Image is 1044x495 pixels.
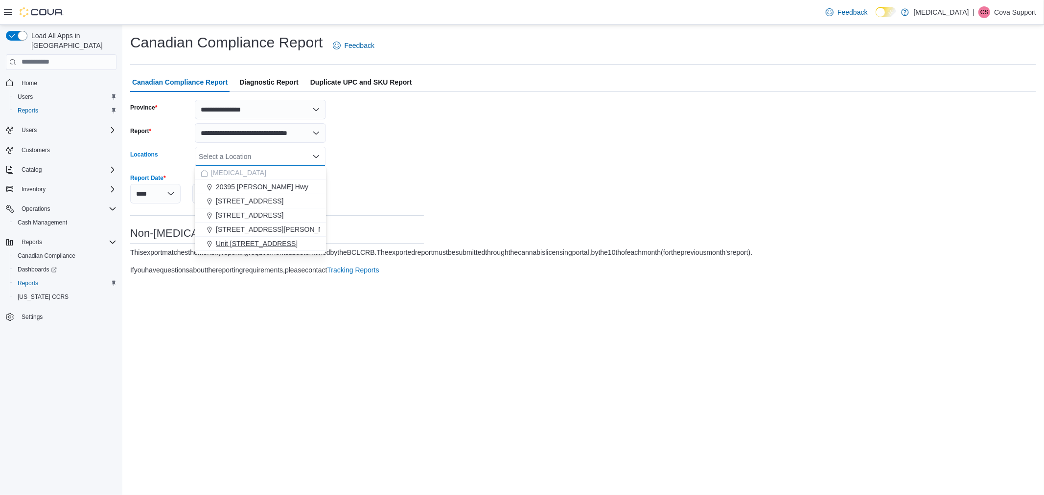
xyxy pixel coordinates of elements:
[216,225,340,234] span: [STREET_ADDRESS][PERSON_NAME]
[211,168,266,178] span: [MEDICAL_DATA]
[978,6,990,18] div: Cova Support
[10,90,120,104] button: Users
[18,236,46,248] button: Reports
[310,72,412,92] span: Duplicate UPC and SKU Report
[130,265,379,275] div: If you have questions about the reporting requirements, please contact
[22,185,46,193] span: Inventory
[14,91,37,103] a: Users
[130,247,752,257] div: This export matches the monthly reporting requirements as determined by the BC LCRB. The exported...
[18,293,69,301] span: [US_STATE] CCRS
[18,144,116,156] span: Customers
[14,105,42,116] a: Reports
[130,104,157,112] label: Province
[10,263,120,276] a: Dashboards
[18,77,116,89] span: Home
[195,208,326,223] button: [STREET_ADDRESS]
[130,127,151,135] label: Report
[2,143,120,157] button: Customers
[18,311,46,323] a: Settings
[18,203,54,215] button: Operations
[22,146,50,154] span: Customers
[18,107,38,114] span: Reports
[195,166,326,180] button: [MEDICAL_DATA]
[195,180,326,194] button: 20395 [PERSON_NAME] Hwy
[18,236,116,248] span: Reports
[837,7,867,17] span: Feedback
[14,217,71,228] a: Cash Management
[14,250,116,262] span: Canadian Compliance
[10,216,120,229] button: Cash Management
[312,153,320,160] button: Close list of options
[14,264,116,275] span: Dashboards
[14,291,72,303] a: [US_STATE] CCRS
[2,310,120,324] button: Settings
[18,219,67,226] span: Cash Management
[216,182,308,192] span: 20395 [PERSON_NAME] Hwy
[329,36,378,55] a: Feedback
[994,6,1036,18] p: Cova Support
[18,252,75,260] span: Canadian Compliance
[18,164,116,176] span: Catalog
[18,144,54,156] a: Customers
[327,266,379,274] a: Tracking Reports
[22,79,37,87] span: Home
[22,313,43,321] span: Settings
[10,104,120,117] button: Reports
[18,77,41,89] a: Home
[10,290,120,304] button: [US_STATE] CCRS
[2,76,120,90] button: Home
[27,31,116,50] span: Load All Apps in [GEOGRAPHIC_DATA]
[22,166,42,174] span: Catalog
[195,166,326,251] div: Choose from the following options
[18,164,46,176] button: Catalog
[2,235,120,249] button: Reports
[14,250,79,262] a: Canadian Compliance
[14,264,61,275] a: Dashboards
[10,249,120,263] button: Canadian Compliance
[18,124,116,136] span: Users
[130,174,166,182] label: Report Date
[195,237,326,251] button: Unit [STREET_ADDRESS]
[973,6,975,18] p: |
[980,6,989,18] span: CS
[14,277,116,289] span: Reports
[216,210,283,220] span: [STREET_ADDRESS]
[195,194,326,208] button: [STREET_ADDRESS]
[18,183,116,195] span: Inventory
[14,291,116,303] span: Washington CCRS
[216,239,298,248] span: Unit [STREET_ADDRESS]
[14,277,42,289] a: Reports
[2,123,120,137] button: Users
[20,7,64,17] img: Cova
[876,17,876,18] span: Dark Mode
[18,266,57,273] span: Dashboards
[130,33,323,52] h1: Canadian Compliance Report
[132,72,228,92] span: Canadian Compliance Report
[22,238,42,246] span: Reports
[2,182,120,196] button: Inventory
[14,217,116,228] span: Cash Management
[216,196,283,206] span: [STREET_ADDRESS]
[22,126,37,134] span: Users
[18,203,116,215] span: Operations
[14,91,116,103] span: Users
[345,41,374,50] span: Feedback
[822,2,871,22] a: Feedback
[18,311,116,323] span: Settings
[876,7,896,17] input: Dark Mode
[18,124,41,136] button: Users
[130,227,424,239] h3: Non-[MEDICAL_DATA] Monthly Report
[6,72,116,350] nav: Complex example
[914,6,969,18] p: [MEDICAL_DATA]
[14,105,116,116] span: Reports
[10,276,120,290] button: Reports
[18,93,33,101] span: Users
[195,223,326,237] button: [STREET_ADDRESS][PERSON_NAME]
[2,163,120,177] button: Catalog
[2,202,120,216] button: Operations
[22,205,50,213] span: Operations
[18,279,38,287] span: Reports
[130,151,158,158] label: Locations
[239,72,299,92] span: Diagnostic Report
[18,183,49,195] button: Inventory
